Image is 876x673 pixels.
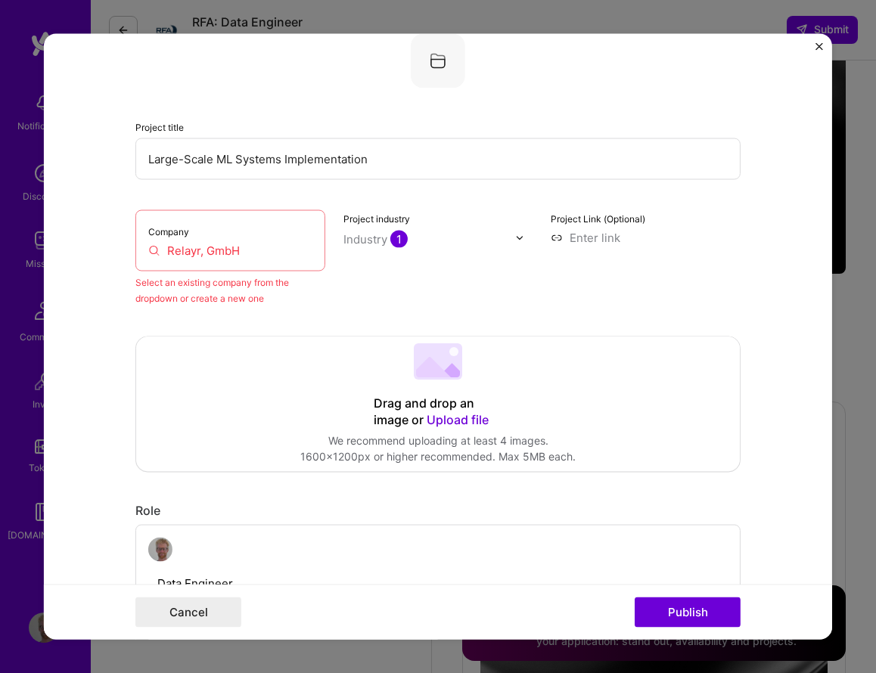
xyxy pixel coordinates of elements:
input: Enter link [551,230,741,246]
div: Industry [343,231,408,247]
div: Role [135,503,741,519]
button: Close [815,43,823,59]
input: Role Name [148,568,438,600]
button: Publish [635,597,741,628]
div: Drag and drop an image or Upload fileWe recommend uploading at least 4 images.1600x1200px or high... [135,336,741,473]
div: We recommend uploading at least 4 images. [300,433,576,448]
span: Upload file [427,413,489,428]
div: Drag and drop an image or [374,396,502,430]
label: Project title [135,122,184,133]
span: 1 [390,231,408,248]
button: Cancel [135,597,241,628]
div: Select an existing company from the dropdown or create a new one [135,274,325,306]
img: Company logo [411,34,465,88]
img: drop icon [515,233,524,242]
input: Enter name or website [148,243,312,259]
label: Company [148,226,189,237]
label: Project Link (Optional) [551,213,645,225]
div: 1600x1200px or higher recommended. Max 5MB each. [300,448,576,464]
input: Enter the name of the project [135,138,741,180]
label: Project industry [343,213,410,225]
